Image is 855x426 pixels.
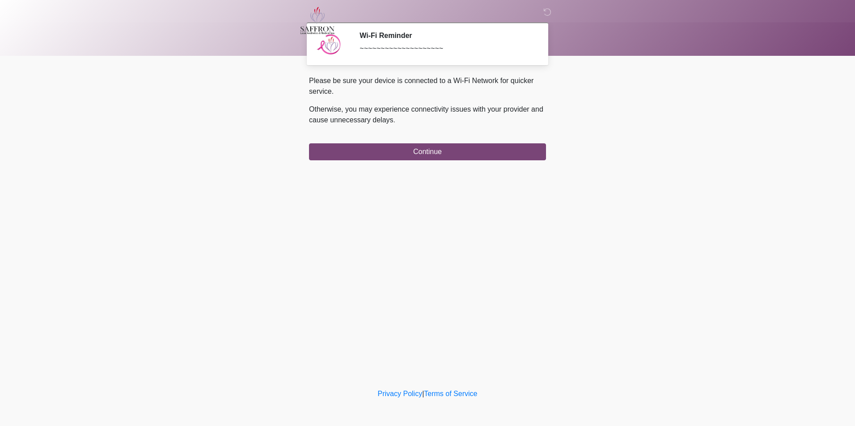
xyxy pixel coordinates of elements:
[360,43,533,54] div: ~~~~~~~~~~~~~~~~~~~~
[309,104,546,125] p: Otherwise, you may experience connectivity issues with your provider and cause unnecessary delays
[422,390,424,397] a: |
[300,7,335,34] img: Saffron Laser Aesthetics and Medical Spa Logo
[316,31,343,58] img: Agent Avatar
[424,390,477,397] a: Terms of Service
[309,143,546,160] button: Continue
[378,390,423,397] a: Privacy Policy
[394,116,395,124] span: .
[309,75,546,97] p: Please be sure your device is connected to a Wi-Fi Network for quicker service.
